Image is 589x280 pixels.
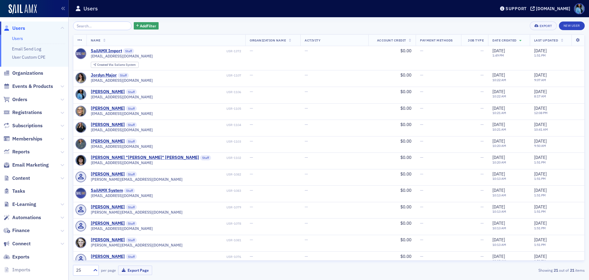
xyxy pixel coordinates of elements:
[91,38,101,42] span: Name
[534,155,547,160] span: [DATE]
[91,193,153,198] span: [EMAIL_ADDRESS][DOMAIN_NAME]
[91,62,139,68] div: Created Via: Sailamx System
[250,220,253,226] span: —
[91,73,117,78] div: Jordyn Major
[91,188,123,193] a: SailAMX System
[420,38,453,42] span: Payment Methods
[130,73,241,77] div: USR-1107
[305,254,308,259] span: —
[400,138,411,144] span: $0.00
[91,128,153,132] span: [EMAIL_ADDRESS][DOMAIN_NAME]
[534,38,558,42] span: Last Updated
[126,139,137,144] span: Staff
[12,175,30,182] span: Content
[492,187,505,193] span: [DATE]
[250,89,253,94] span: —
[91,89,125,95] div: [PERSON_NAME]
[480,204,484,210] span: —
[480,72,484,78] span: —
[305,105,308,111] span: —
[492,254,505,259] span: [DATE]
[12,162,49,168] span: Email Marketing
[250,72,253,78] span: —
[12,70,43,77] span: Organizations
[12,122,43,129] span: Subscriptions
[126,89,137,95] span: Staff
[420,48,423,53] span: —
[250,155,253,160] span: —
[492,138,505,144] span: [DATE]
[97,63,136,67] div: Sailamx System
[91,122,125,128] a: [PERSON_NAME]
[420,254,423,259] span: —
[492,220,505,226] span: [DATE]
[138,222,241,226] div: USR-1078
[400,89,411,94] span: $0.00
[305,122,308,127] span: —
[480,187,484,193] span: —
[3,122,43,129] a: Subscriptions
[91,177,183,182] span: [PERSON_NAME][EMAIL_ADDRESS][DOMAIN_NAME]
[12,254,29,260] span: Exports
[138,205,241,209] div: USR-1079
[400,237,411,243] span: $0.00
[138,107,241,111] div: USR-1105
[534,53,546,57] time: 1:51 PM
[12,109,42,116] span: Registrations
[91,95,153,99] span: [EMAIL_ADDRESS][DOMAIN_NAME]
[506,6,527,11] div: Support
[534,176,546,181] time: 1:51 PM
[534,193,546,197] time: 1:51 PM
[534,105,547,111] span: [DATE]
[126,122,137,128] span: Staff
[534,94,546,98] time: 8:17 AM
[250,138,253,144] span: —
[480,105,484,111] span: —
[305,237,308,243] span: —
[480,237,484,243] span: —
[135,49,241,53] div: USR-1372
[126,172,137,177] span: Staff
[91,243,183,247] span: [PERSON_NAME][EMAIL_ADDRESS][DOMAIN_NAME]
[3,214,41,221] a: Automations
[3,109,42,116] a: Registrations
[126,221,137,227] span: Staff
[12,46,41,52] a: Email Send Log
[12,214,41,221] span: Automations
[480,220,484,226] span: —
[492,94,506,98] time: 10:22 AM
[9,4,37,14] img: SailAMX
[250,171,253,177] span: —
[305,48,308,53] span: —
[530,6,572,11] button: [DOMAIN_NAME]
[250,254,253,259] span: —
[492,193,506,197] time: 10:13 AM
[492,53,504,57] time: 1:49 PM
[126,106,137,111] span: Staff
[12,266,30,273] span: Imports
[212,156,241,160] div: USR-1102
[3,266,30,273] a: Imports
[250,48,253,53] span: —
[305,155,308,160] span: —
[305,171,308,177] span: —
[12,240,31,247] span: Connect
[3,201,36,208] a: E-Learning
[91,106,125,111] a: [PERSON_NAME]
[91,237,125,243] a: [PERSON_NAME]
[400,171,411,177] span: $0.00
[420,155,423,160] span: —
[492,89,505,94] span: [DATE]
[305,138,308,144] span: —
[534,171,547,177] span: [DATE]
[540,24,552,28] div: Export
[552,267,559,273] strong: 21
[534,209,546,214] time: 1:51 PM
[480,171,484,177] span: —
[91,48,122,54] div: SailAMX Import
[3,188,25,195] a: Tasks
[76,267,90,274] div: 25
[480,122,484,127] span: —
[492,105,505,111] span: [DATE]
